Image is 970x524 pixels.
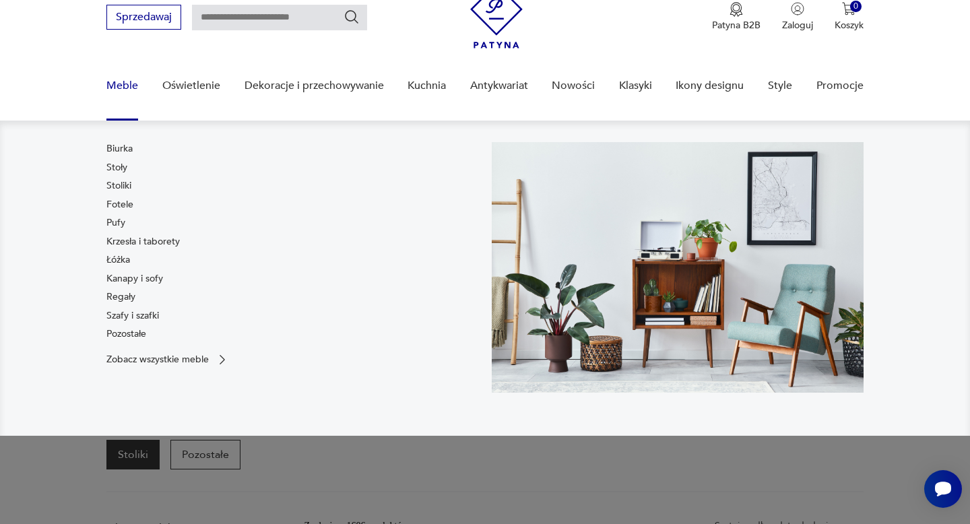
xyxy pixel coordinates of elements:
a: Ikona medaluPatyna B2B [712,2,761,32]
a: Nowości [552,60,595,112]
p: Patyna B2B [712,19,761,32]
iframe: Smartsupp widget button [924,470,962,508]
a: Pufy [106,216,125,230]
a: Pozostałe [106,327,146,341]
a: Stoły [106,161,127,174]
a: Promocje [816,60,864,112]
a: Style [768,60,792,112]
a: Antykwariat [470,60,528,112]
a: Zobacz wszystkie meble [106,353,229,366]
img: Ikona koszyka [842,2,855,15]
img: Ikonka użytkownika [791,2,804,15]
div: 0 [850,1,862,12]
a: Dekoracje i przechowywanie [245,60,384,112]
img: Ikona medalu [730,2,743,17]
button: Sprzedawaj [106,5,181,30]
p: Zobacz wszystkie meble [106,355,209,364]
button: 0Koszyk [835,2,864,32]
img: 969d9116629659dbb0bd4e745da535dc.jpg [492,142,864,393]
a: Fotele [106,198,133,211]
p: Koszyk [835,19,864,32]
a: Kuchnia [408,60,446,112]
a: Krzesła i taborety [106,235,180,249]
a: Klasyki [619,60,652,112]
button: Patyna B2B [712,2,761,32]
p: Zaloguj [782,19,813,32]
a: Meble [106,60,138,112]
a: Szafy i szafki [106,309,159,323]
a: Biurka [106,142,133,156]
a: Łóżka [106,253,130,267]
a: Oświetlenie [162,60,220,112]
a: Kanapy i sofy [106,272,163,286]
a: Regały [106,290,135,304]
button: Szukaj [344,9,360,25]
a: Ikony designu [676,60,744,112]
a: Stoliki [106,179,131,193]
button: Zaloguj [782,2,813,32]
a: Sprzedawaj [106,13,181,23]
